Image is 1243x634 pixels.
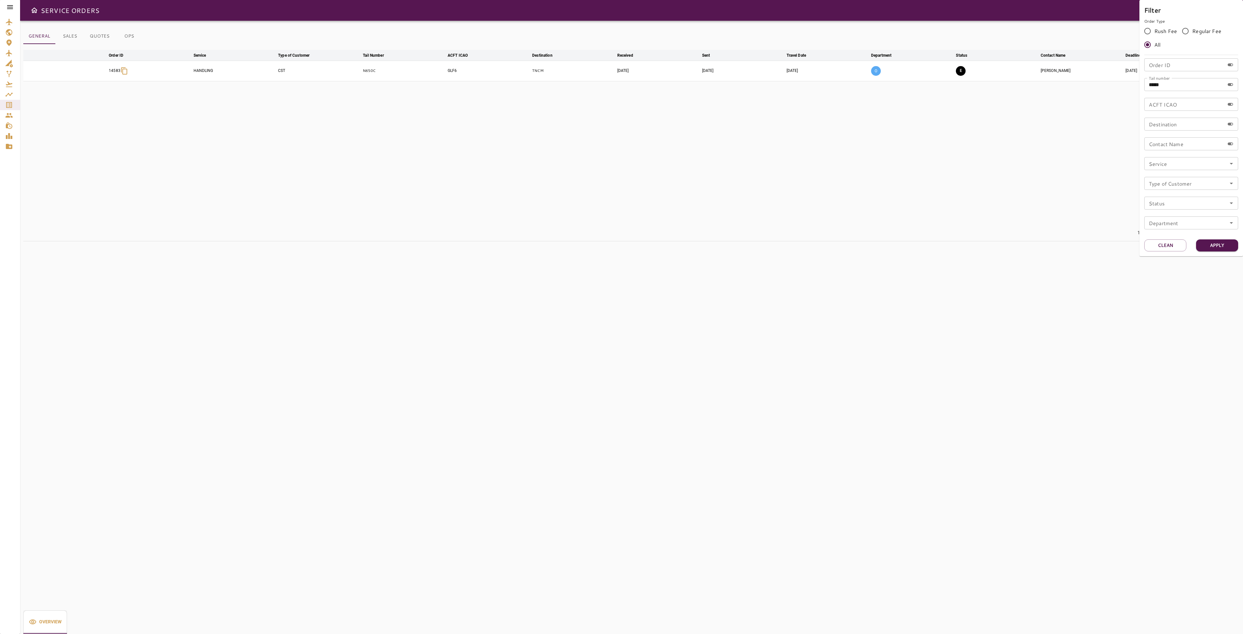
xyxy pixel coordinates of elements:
button: Open [1227,159,1236,168]
h6: Filter [1144,5,1238,15]
div: rushFeeOrder [1144,24,1238,52]
button: Clean [1144,239,1186,251]
button: Apply [1196,239,1238,251]
button: Open [1227,179,1236,188]
button: Open [1227,218,1236,227]
span: All [1154,41,1160,49]
span: Rush Fee [1154,27,1177,35]
label: Tail number [1149,75,1170,81]
span: Regular Fee [1192,27,1221,35]
p: Order Type [1144,18,1238,24]
button: Open [1227,199,1236,208]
